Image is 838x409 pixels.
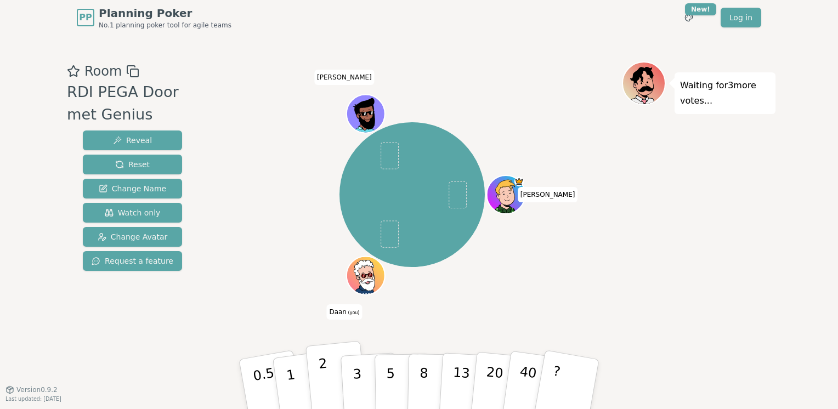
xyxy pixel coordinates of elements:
button: Version0.9.2 [5,385,58,394]
span: (you) [347,310,360,315]
button: Request a feature [83,251,182,271]
span: Request a feature [92,255,173,266]
span: Reveal [113,135,152,146]
button: Change Name [83,179,182,198]
button: Reset [83,155,182,174]
span: No.1 planning poker tool for agile teams [99,21,231,30]
p: Waiting for 3 more votes... [680,78,770,109]
span: Room [84,61,122,81]
button: Add as favourite [67,61,80,81]
span: Click to change your name [326,304,362,320]
span: Version 0.9.2 [16,385,58,394]
button: Reveal [83,130,182,150]
span: Planning Poker [99,5,231,21]
span: Change Name [99,183,166,194]
div: New! [685,3,716,15]
span: Change Avatar [98,231,168,242]
span: PP [79,11,92,24]
span: Click to change your name [518,187,578,202]
div: RDI PEGA Door met Genius [67,81,202,126]
span: Reset [115,159,150,170]
span: Watch only [105,207,161,218]
button: New! [679,8,699,27]
span: Olaf is the host [514,177,524,186]
button: Change Avatar [83,227,182,247]
span: Last updated: [DATE] [5,396,61,402]
button: Watch only [83,203,182,223]
button: Click to change your avatar [347,258,383,294]
span: Click to change your name [314,70,375,85]
a: PPPlanning PokerNo.1 planning poker tool for agile teams [77,5,231,30]
a: Log in [721,8,761,27]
